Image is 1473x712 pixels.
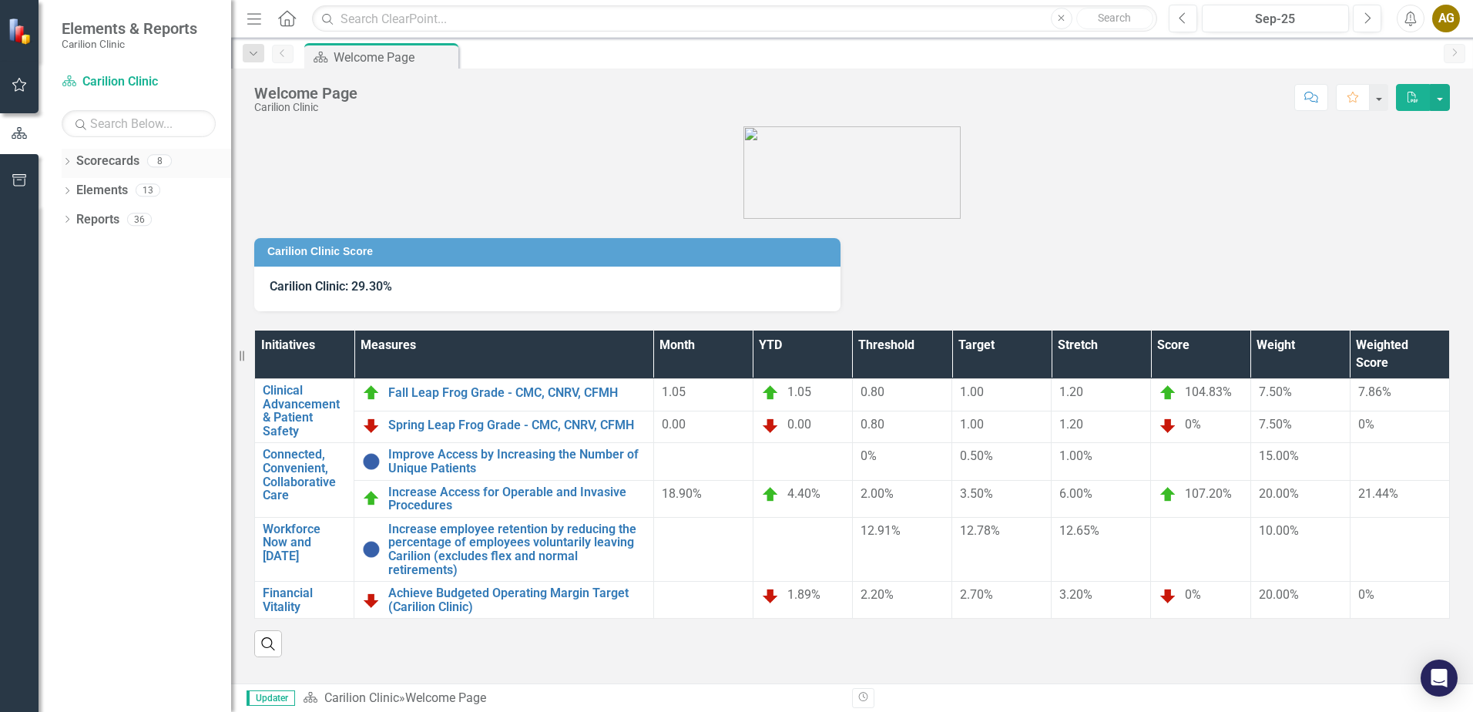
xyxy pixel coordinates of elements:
[254,102,357,113] div: Carilion Clinic
[362,489,381,508] img: On Target
[787,587,820,602] span: 1.89%
[1432,5,1460,32] button: AG
[255,379,354,443] td: Double-Click to Edit Right Click for Context Menu
[787,417,811,432] span: 0.00
[1185,486,1232,501] span: 107.20%
[1259,587,1299,602] span: 20.00%
[861,417,884,432] span: 0.80
[76,182,128,200] a: Elements
[960,417,984,432] span: 1.00
[62,19,197,38] span: Elements & Reports
[62,110,216,137] input: Search Below...
[960,486,993,501] span: 3.50%
[255,517,354,581] td: Double-Click to Edit Right Click for Context Menu
[1358,417,1374,432] span: 0%
[960,448,993,463] span: 0.50%
[861,448,877,463] span: 0%
[76,153,139,170] a: Scorecards
[1059,448,1092,463] span: 1.00%
[76,211,119,229] a: Reports
[1059,486,1092,501] span: 6.00%
[662,486,702,501] span: 18.90%
[1159,485,1177,504] img: On Target
[147,155,172,168] div: 8
[1421,660,1458,697] div: Open Intercom Messenger
[388,386,646,400] a: Fall Leap Frog Grade - CMC, CNRV, CFMH
[388,418,646,432] a: Spring Leap Frog Grade - CMC, CNRV, CFMH
[1207,10,1344,29] div: Sep-25
[354,443,654,480] td: Double-Click to Edit Right Click for Context Menu
[1076,8,1153,29] button: Search
[354,411,654,443] td: Double-Click to Edit Right Click for Context Menu
[960,385,984,399] span: 1.00
[761,485,780,504] img: On Target
[787,385,811,399] span: 1.05
[787,486,820,501] span: 4.40%
[388,448,646,475] a: Improve Access by Increasing the Number of Unique Patients
[8,18,35,45] img: ClearPoint Strategy
[1159,384,1177,402] img: On Target
[861,523,901,538] span: 12.91%
[1259,448,1299,463] span: 15.00%
[267,246,833,257] h3: Carilion Clinic Score
[1098,12,1131,24] span: Search
[1159,586,1177,605] img: Below Plan
[1059,417,1083,432] span: 1.20
[255,582,354,619] td: Double-Click to Edit Right Click for Context Menu
[1259,385,1292,399] span: 7.50%
[1358,385,1391,399] span: 7.86%
[1159,416,1177,435] img: Below Plan
[312,5,1157,32] input: Search ClearPoint...
[334,48,455,67] div: Welcome Page
[1185,385,1232,399] span: 104.83%
[743,126,961,219] img: carilion%20clinic%20logo%202.0.png
[1358,486,1398,501] span: 21.44%
[247,690,295,706] span: Updater
[861,486,894,501] span: 2.00%
[662,417,686,432] span: 0.00
[1358,587,1374,602] span: 0%
[761,384,780,402] img: On Target
[1059,587,1092,602] span: 3.20%
[362,540,381,559] img: No Information
[1059,523,1099,538] span: 12.65%
[270,279,392,294] span: Carilion Clinic: 29.30%
[255,443,354,517] td: Double-Click to Edit Right Click for Context Menu
[761,416,780,435] img: Below Plan
[388,522,646,576] a: Increase employee retention by reducing the percentage of employees voluntarily leaving Carilion ...
[263,384,346,438] a: Clinical Advancement & Patient Safety
[362,416,381,435] img: Below Plan
[362,591,381,610] img: Below Plan
[1185,417,1201,432] span: 0%
[324,690,399,705] a: Carilion Clinic
[62,38,197,50] small: Carilion Clinic
[263,586,346,613] a: Financial Vitality
[303,690,841,707] div: »
[761,586,780,605] img: Below Plan
[861,385,884,399] span: 0.80
[354,517,654,581] td: Double-Click to Edit Right Click for Context Menu
[662,385,686,399] span: 1.05
[354,379,654,411] td: Double-Click to Edit Right Click for Context Menu
[254,85,357,102] div: Welcome Page
[1059,385,1083,399] span: 1.20
[405,690,486,705] div: Welcome Page
[62,73,216,91] a: Carilion Clinic
[1259,417,1292,432] span: 7.50%
[136,184,160,197] div: 13
[388,586,646,613] a: Achieve Budgeted Operating Margin Target (Carilion Clinic)
[362,452,381,471] img: No Information
[1185,587,1201,602] span: 0%
[354,582,654,619] td: Double-Click to Edit Right Click for Context Menu
[362,384,381,402] img: On Target
[960,523,1000,538] span: 12.78%
[1259,523,1299,538] span: 10.00%
[960,587,993,602] span: 2.70%
[1202,5,1349,32] button: Sep-25
[1259,486,1299,501] span: 20.00%
[127,213,152,226] div: 36
[388,485,646,512] a: Increase Access for Operable and Invasive Procedures
[354,480,654,517] td: Double-Click to Edit Right Click for Context Menu
[263,522,346,563] a: Workforce Now and [DATE]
